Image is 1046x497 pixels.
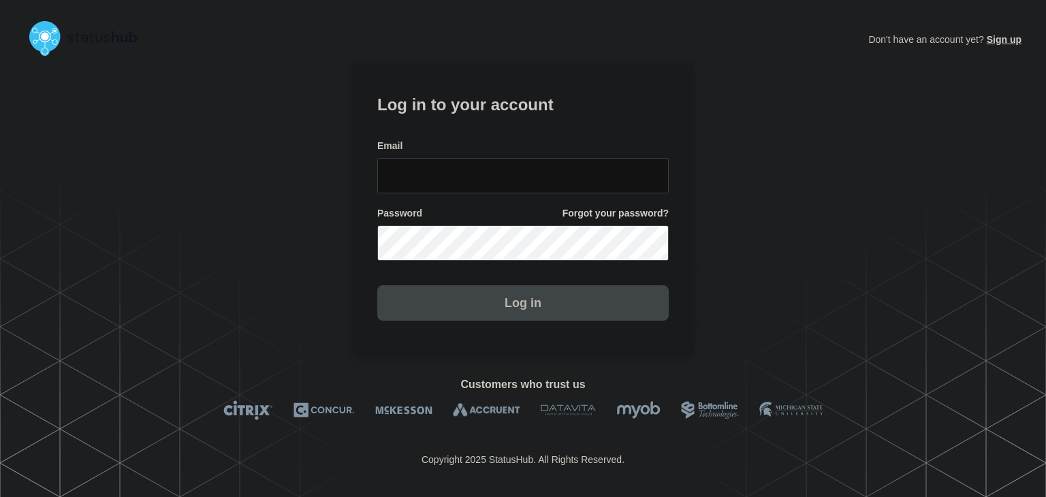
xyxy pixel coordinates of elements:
[868,23,1021,56] p: Don't have an account yet?
[377,285,669,321] button: Log in
[377,225,669,261] input: password input
[25,379,1021,391] h2: Customers who trust us
[422,454,624,465] p: Copyright 2025 StatusHub. All Rights Reserved.
[377,91,669,116] h1: Log in to your account
[984,34,1021,45] a: Sign up
[375,400,432,420] img: McKesson logo
[759,400,823,420] img: MSU logo
[377,207,422,220] span: Password
[681,400,739,420] img: Bottomline logo
[25,16,154,60] img: StatusHub logo
[377,158,669,193] input: email input
[377,140,402,153] span: Email
[562,207,669,220] a: Forgot your password?
[223,400,273,420] img: Citrix logo
[453,400,520,420] img: Accruent logo
[616,400,661,420] img: myob logo
[541,400,596,420] img: DataVita logo
[294,400,355,420] img: Concur logo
